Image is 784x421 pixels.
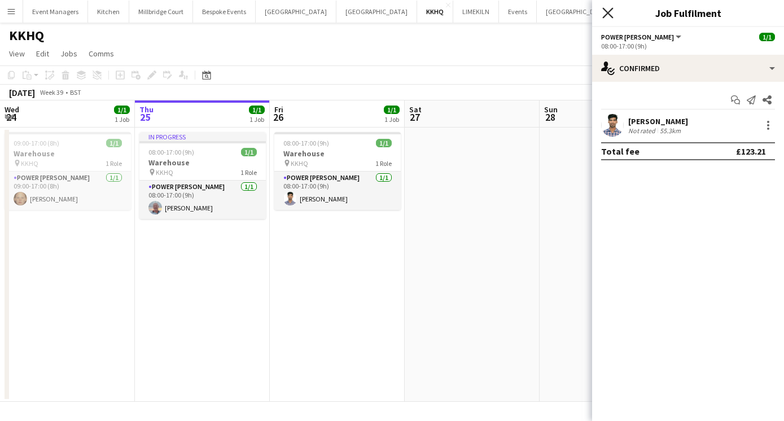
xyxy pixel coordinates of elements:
a: Edit [32,46,54,61]
button: Millbridge Court [129,1,193,23]
h3: Job Fulfilment [592,6,784,20]
span: 1 Role [240,168,257,177]
span: Power Porter [601,33,674,41]
div: BST [70,88,81,97]
span: Sat [409,104,422,115]
app-card-role: Power [PERSON_NAME]1/109:00-17:00 (8h)[PERSON_NAME] [5,172,131,210]
div: Not rated [628,126,658,135]
div: [DATE] [9,87,35,98]
span: 1/1 [106,139,122,147]
div: 08:00-17:00 (9h) [601,42,775,50]
button: KKHQ [417,1,453,23]
span: Edit [36,49,49,59]
span: 08:00-17:00 (9h) [148,148,194,156]
button: Kitchen [88,1,129,23]
button: Power [PERSON_NAME] [601,33,683,41]
span: 09:00-17:00 (8h) [14,139,59,147]
span: 1/1 [114,106,130,114]
span: 1 Role [106,159,122,168]
span: 1/1 [249,106,265,114]
div: 55.3km [658,126,683,135]
span: 25 [138,111,154,124]
app-job-card: 08:00-17:00 (9h)1/1Warehouse KKHQ1 RolePower [PERSON_NAME]1/108:00-17:00 (9h)[PERSON_NAME] [274,132,401,210]
span: 27 [408,111,422,124]
button: [GEOGRAPHIC_DATA] [537,1,617,23]
span: 1/1 [384,106,400,114]
h3: Warehouse [139,157,266,168]
a: View [5,46,29,61]
app-job-card: 09:00-17:00 (8h)1/1Warehouse KKHQ1 RolePower [PERSON_NAME]1/109:00-17:00 (8h)[PERSON_NAME] [5,132,131,210]
div: In progress [139,132,266,141]
app-card-role: Power [PERSON_NAME]1/108:00-17:00 (9h)[PERSON_NAME] [274,172,401,210]
h3: Warehouse [274,148,401,159]
button: [GEOGRAPHIC_DATA] [336,1,417,23]
span: Comms [89,49,114,59]
button: Events [499,1,537,23]
span: 1 Role [375,159,392,168]
span: 28 [542,111,558,124]
span: Jobs [60,49,77,59]
span: Thu [139,104,154,115]
div: 1 Job [115,115,129,124]
button: Event Managers [23,1,88,23]
button: [GEOGRAPHIC_DATA] [256,1,336,23]
div: Total fee [601,146,640,157]
span: KKHQ [291,159,308,168]
span: 1/1 [759,33,775,41]
div: 1 Job [249,115,264,124]
span: 24 [3,111,19,124]
a: Jobs [56,46,82,61]
app-job-card: In progress08:00-17:00 (9h)1/1Warehouse KKHQ1 RolePower [PERSON_NAME]1/108:00-17:00 (9h)[PERSON_N... [139,132,266,219]
span: 1/1 [376,139,392,147]
span: Week 39 [37,88,65,97]
a: Comms [84,46,119,61]
button: Bespoke Events [193,1,256,23]
div: Confirmed [592,55,784,82]
app-card-role: Power [PERSON_NAME]1/108:00-17:00 (9h)[PERSON_NAME] [139,181,266,219]
span: Sun [544,104,558,115]
span: 08:00-17:00 (9h) [283,139,329,147]
span: 1/1 [241,148,257,156]
span: View [9,49,25,59]
h3: Warehouse [5,148,131,159]
span: Wed [5,104,19,115]
button: LIMEKILN [453,1,499,23]
div: £123.21 [736,146,766,157]
div: 1 Job [384,115,399,124]
h1: KKHQ [9,27,44,44]
span: KKHQ [21,159,38,168]
span: Fri [274,104,283,115]
div: [PERSON_NAME] [628,116,688,126]
span: 26 [273,111,283,124]
span: KKHQ [156,168,173,177]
